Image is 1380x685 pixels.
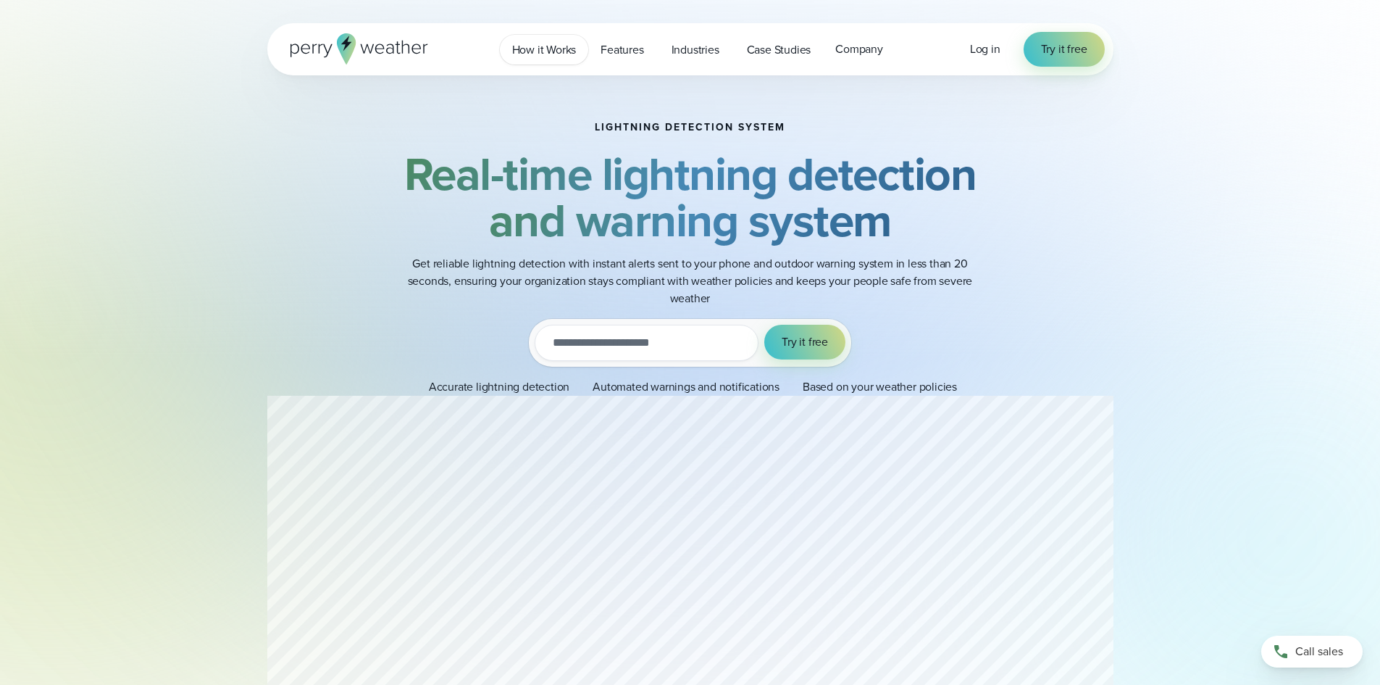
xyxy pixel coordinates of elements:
p: Based on your weather policies [803,378,957,396]
span: Industries [672,41,719,59]
h1: Lightning detection system [595,122,785,133]
span: Call sales [1295,643,1343,660]
a: Try it free [1024,32,1105,67]
span: Case Studies [747,41,811,59]
span: Try it free [782,333,828,351]
span: Try it free [1041,41,1087,58]
a: Case Studies [735,35,824,65]
strong: Real-time lightning detection and warning system [404,140,977,254]
a: Call sales [1261,636,1363,668]
p: Automated warnings and notifications [593,378,779,396]
a: Log in [970,41,1000,58]
a: How it Works [500,35,589,65]
span: Company [835,41,883,58]
span: Features [601,41,643,59]
button: Try it free [764,325,845,360]
span: Log in [970,41,1000,57]
p: Accurate lightning detection [429,378,569,396]
p: Get reliable lightning detection with instant alerts sent to your phone and outdoor warning syste... [401,255,980,307]
span: How it Works [512,41,577,59]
